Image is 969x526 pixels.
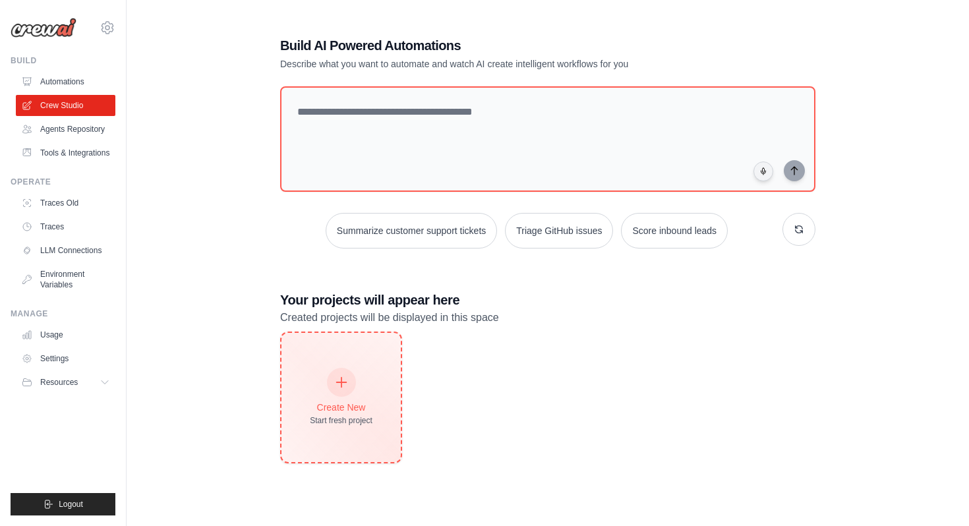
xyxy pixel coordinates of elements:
a: Environment Variables [16,264,115,295]
a: Automations [16,71,115,92]
p: Created projects will be displayed in this space [280,309,815,326]
div: Start fresh project [310,415,372,426]
a: Crew Studio [16,95,115,116]
div: Create New [310,401,372,414]
h1: Build AI Powered Automations [280,36,723,55]
h3: Your projects will appear here [280,291,815,309]
a: Settings [16,348,115,369]
a: Agents Repository [16,119,115,140]
img: Logo [11,18,76,38]
button: Logout [11,493,115,515]
a: Traces Old [16,192,115,214]
span: Logout [59,499,83,510]
button: Score inbound leads [621,213,728,248]
p: Describe what you want to automate and watch AI create intelligent workflows for you [280,57,723,71]
div: Manage [11,308,115,319]
button: Click to speak your automation idea [753,161,773,181]
div: Build [11,55,115,66]
div: Operate [11,177,115,187]
a: Traces [16,216,115,237]
button: Resources [16,372,115,393]
button: Summarize customer support tickets [326,213,497,248]
button: Triage GitHub issues [505,213,613,248]
a: Tools & Integrations [16,142,115,163]
button: Get new suggestions [782,213,815,246]
a: LLM Connections [16,240,115,261]
span: Resources [40,377,78,388]
a: Usage [16,324,115,345]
